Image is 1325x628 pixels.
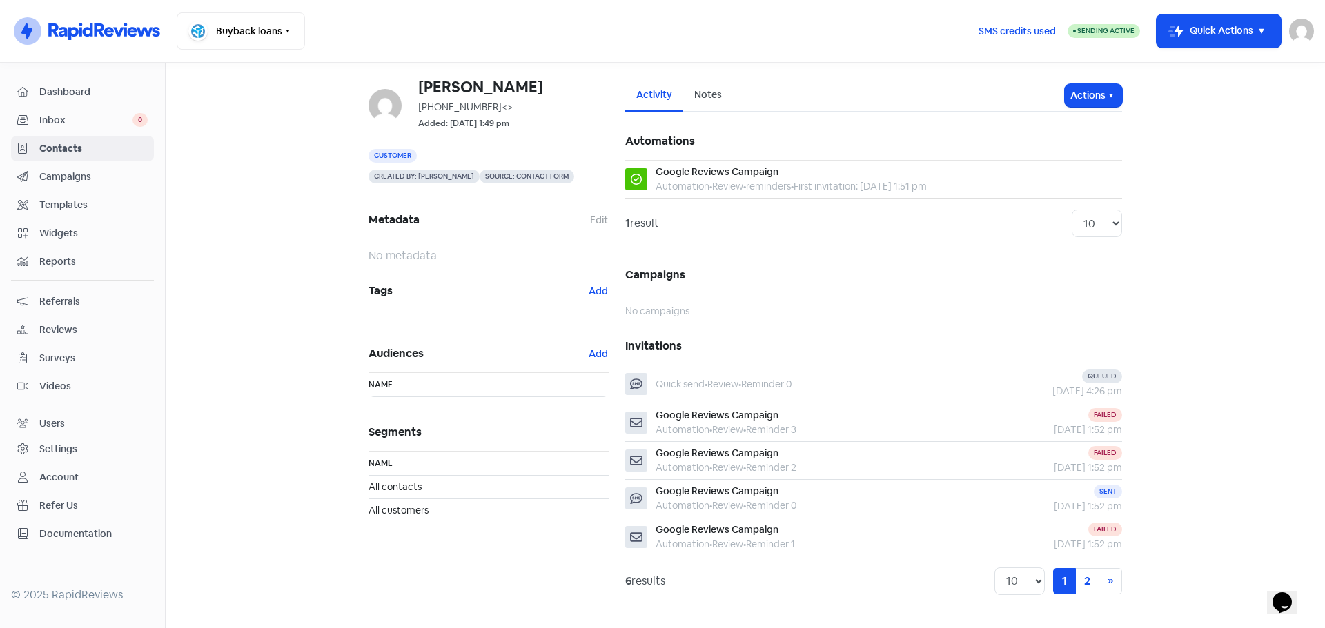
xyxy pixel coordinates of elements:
a: Reports [11,249,154,274]
a: Contacts [11,136,154,161]
a: Widgets [11,221,154,246]
div: [DATE] 1:52 pm [973,423,1122,437]
div: [PHONE_NUMBER] [418,100,609,114]
a: Settings [11,436,154,462]
h5: Segments [369,414,609,451]
a: Reviews [11,317,154,343]
b: • [791,180,794,192]
b: • [709,423,712,436]
span: Templates [39,198,148,212]
a: Videos [11,374,154,399]
div: No metadata [369,247,609,264]
span: Review [712,180,743,192]
a: Refer Us [11,493,154,518]
small: Added: [DATE] 1:49 pm [418,117,509,130]
a: Templates [11,192,154,218]
div: Failed [1088,446,1122,460]
a: Account [11,465,154,490]
span: Videos [39,379,148,394]
button: Buyback loans [177,12,305,50]
span: Sending Active [1077,26,1135,35]
a: Dashboard [11,79,154,105]
a: Sending Active [1068,23,1140,39]
th: Name [369,452,609,476]
span: 0 [132,113,148,127]
a: 2 [1075,568,1099,594]
div: [DATE] 4:26 pm [973,384,1122,398]
strong: 1 [625,216,630,230]
a: Documentation [11,521,154,547]
a: Referrals [11,289,154,314]
span: Reviews [39,323,148,337]
b: • [743,538,746,550]
a: Surveys [11,345,154,371]
button: Actions [1065,84,1122,107]
span: Google Reviews Campaign [656,447,778,459]
div: © 2025 RapidReviews [11,587,154,603]
div: [DATE] 1:52 pm [973,499,1122,514]
div: Sent [1094,485,1122,498]
span: Created by: [PERSON_NAME] [369,170,480,183]
div: Automation Review Reminder 2 [656,460,796,475]
span: Source: Contact form [480,170,574,183]
div: Automation Review Reminder 3 [656,423,796,437]
h6: [PERSON_NAME] [418,79,609,94]
span: All customers [369,504,429,516]
span: Google Reviews Campaign [656,523,778,536]
a: 1 [1053,568,1076,594]
b: • [709,538,712,550]
span: First invitation: [DATE] 1:51 pm [794,180,927,192]
div: Failed [1088,408,1122,422]
b: • [709,180,712,192]
span: Metadata [369,210,589,230]
button: Add [588,283,609,299]
b: • [743,499,746,511]
span: <> [502,101,513,113]
span: Surveys [39,351,148,365]
span: All contacts [369,480,422,493]
span: Refer Us [39,498,148,513]
span: Referrals [39,294,148,309]
div: Failed [1088,523,1122,536]
span: Google Reviews Campaign [656,409,778,421]
strong: 6 [625,574,631,588]
div: Settings [39,442,77,456]
span: Campaigns [39,170,148,184]
div: result [625,215,659,232]
div: Activity [636,88,672,102]
span: Google Reviews Campaign [656,485,778,497]
a: Next [1099,568,1122,594]
button: Quick Actions [1157,14,1281,48]
a: Inbox 0 [11,108,154,133]
span: SMS credits used [979,24,1056,39]
b: • [738,378,741,390]
div: Account [39,470,79,485]
button: Add [588,346,609,362]
b: • [705,378,707,390]
a: Campaigns [11,164,154,190]
div: Quick send Review Reminder 0 [656,377,792,392]
span: » [1108,574,1113,588]
span: Contacts [39,141,148,156]
div: Users [39,416,65,431]
span: Widgets [39,226,148,241]
span: Customer [369,149,417,163]
iframe: chat widget [1267,573,1311,614]
div: Automation Review Reminder 1 [656,537,795,551]
b: • [743,180,746,192]
span: reminders [746,180,791,192]
a: Users [11,411,154,436]
h5: Invitations [625,327,1122,365]
div: Automation Review Reminder 0 [656,498,796,513]
h5: Campaigns [625,256,1122,294]
span: Audiences [369,343,588,364]
div: results [625,573,665,589]
div: [DATE] 1:52 pm [973,460,1122,475]
b: • [709,499,712,511]
span: Inbox [39,113,132,128]
div: Google Reviews Campaign [656,165,778,179]
th: Name [369,373,609,397]
b: • [709,461,712,474]
span: Documentation [39,527,148,541]
div: Queued [1082,369,1122,383]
